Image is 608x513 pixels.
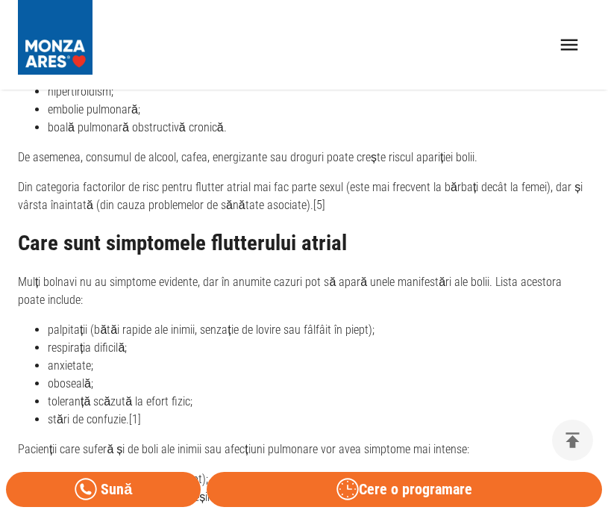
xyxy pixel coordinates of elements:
[18,231,590,255] h2: Care sunt simptomele flutterului atrial
[18,273,590,309] p: Mulți bolnavi nu au simptome evidente, dar în anumite cazuri pot să apară unele manifestări ale b...
[48,357,590,375] li: anxietate;
[48,411,590,429] li: stări de confuzie.[1]
[48,375,590,393] li: oboseală;
[48,339,590,357] li: respirația dificilă;
[207,472,602,507] button: Cere o programare
[48,119,590,137] li: boală pulmonară obstructivă cronică.
[6,472,201,507] a: Sună
[18,441,590,458] p: Pacienții care suferă și de boli ale inimii sau afecțiuni pulmonare vor avea simptome mai intense:
[48,101,590,119] li: embolie pulmonară;
[48,321,590,339] li: palpitații (bătăi rapide ale inimii, senzație de lovire sau fâlfâit în piept);
[18,149,590,167] p: De asemenea, consumul de alcool, cafea, energizante sau droguri poate crește riscul apariției bolii.
[552,420,593,461] button: delete
[18,178,590,214] p: Din categoria factorilor de risc pentru flutter atrial mai fac parte sexul (este mai frecvent la ...
[48,393,590,411] li: toleranță scăzută la efort fizic;
[549,25,590,66] button: open drawer
[48,83,590,101] li: hipertiroidism;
